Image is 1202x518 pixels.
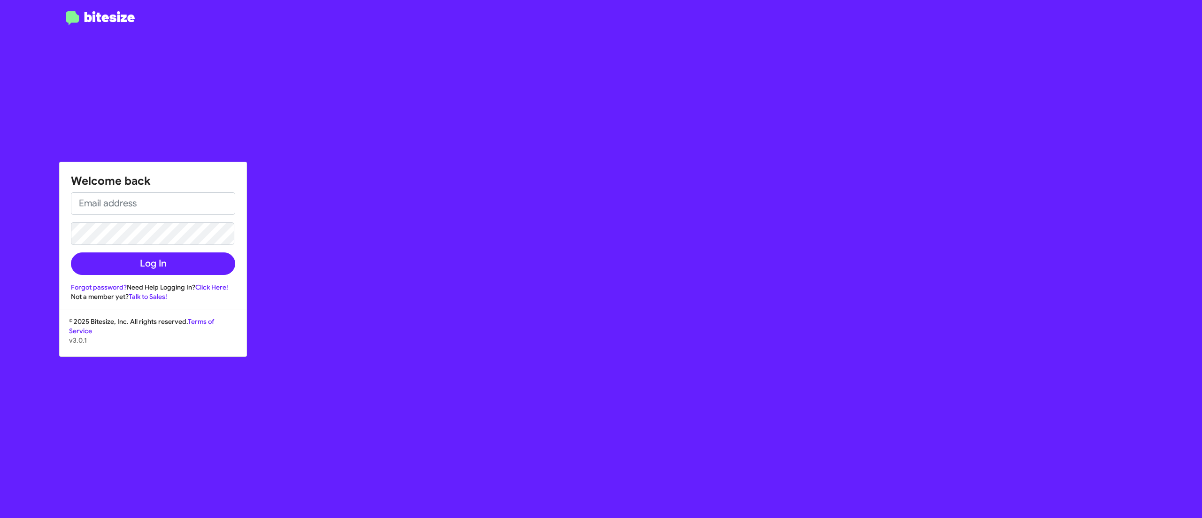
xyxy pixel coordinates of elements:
[69,336,237,345] p: v3.0.1
[195,283,228,291] a: Click Here!
[71,173,235,188] h1: Welcome back
[71,292,235,301] div: Not a member yet?
[71,283,127,291] a: Forgot password?
[71,192,235,215] input: Email address
[71,283,235,292] div: Need Help Logging In?
[69,317,214,335] a: Terms of Service
[60,317,247,356] div: © 2025 Bitesize, Inc. All rights reserved.
[129,292,167,301] a: Talk to Sales!
[71,252,235,275] button: Log In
